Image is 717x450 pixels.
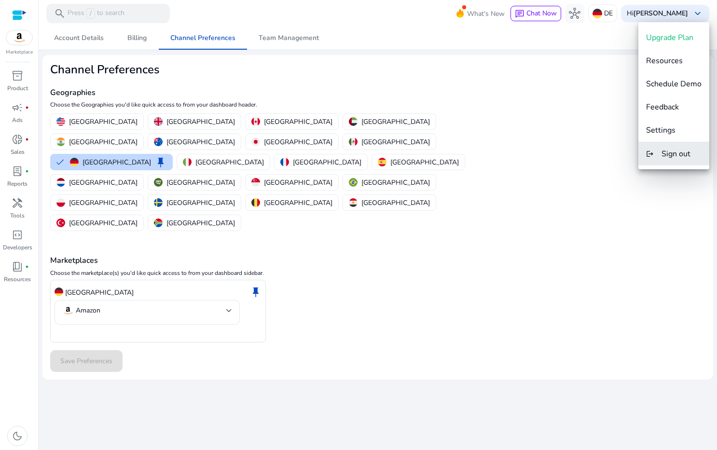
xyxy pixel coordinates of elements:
[646,32,693,43] span: Upgrade Plan
[646,102,679,112] span: Feedback
[646,55,683,66] span: Resources
[646,79,702,89] span: Schedule Demo
[646,125,676,136] span: Settings
[646,148,654,160] mat-icon: logout
[662,149,690,159] span: Sign out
